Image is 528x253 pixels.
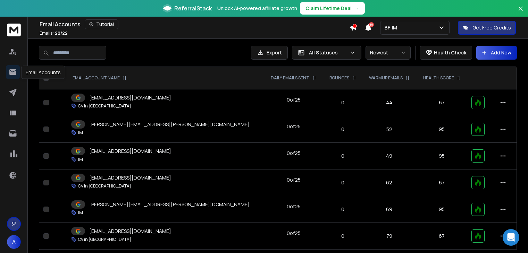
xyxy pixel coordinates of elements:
[287,230,301,237] div: 0 of 25
[362,196,416,223] td: 69
[420,46,472,60] button: Health Check
[287,123,301,130] div: 0 of 25
[362,169,416,196] td: 62
[416,116,468,143] td: 95
[416,223,468,250] td: 67
[85,19,118,29] button: Tutorial
[21,66,65,79] div: Email Accounts
[385,24,400,31] p: BF, IM
[362,223,416,250] td: 79
[89,174,171,181] p: [EMAIL_ADDRESS][DOMAIN_NAME]
[369,75,403,81] p: WARMUP EMAILS
[369,22,374,27] span: 15
[416,89,468,116] td: 67
[78,157,83,162] p: IM
[287,150,301,157] div: 0 of 25
[174,4,212,12] span: ReferralStack
[327,179,358,186] p: 0
[78,130,83,136] p: IM
[78,237,131,242] p: CV in [GEOGRAPHIC_DATA]
[366,46,411,60] button: Newest
[300,2,365,15] button: Claim Lifetime Deal→
[40,19,350,29] div: Email Accounts
[73,75,127,81] div: EMAIL ACCOUNT NAME
[78,103,131,109] p: CV in [GEOGRAPHIC_DATA]
[362,143,416,169] td: 49
[516,4,525,21] button: Close banner
[78,183,131,189] p: CV in [GEOGRAPHIC_DATA]
[329,75,349,81] p: BOUNCES
[40,30,68,36] p: Emails :
[309,49,347,56] p: All Statuses
[362,89,416,116] td: 44
[89,94,171,101] p: [EMAIL_ADDRESS][DOMAIN_NAME]
[7,235,21,249] button: A
[362,116,416,143] td: 52
[416,143,468,169] td: 95
[287,96,301,103] div: 0 of 25
[89,201,250,208] p: [PERSON_NAME][EMAIL_ADDRESS][PERSON_NAME][DOMAIN_NAME]
[416,196,468,223] td: 95
[89,228,171,235] p: [EMAIL_ADDRESS][DOMAIN_NAME]
[476,46,517,60] button: Add New
[327,206,358,213] p: 0
[251,46,288,60] button: Export
[217,5,297,12] p: Unlock AI-powered affiliate growth
[287,176,301,183] div: 0 of 25
[327,152,358,159] p: 0
[327,99,358,106] p: 0
[327,233,358,239] p: 0
[458,21,516,35] button: Get Free Credits
[271,75,309,81] p: DAILY EMAILS SENT
[423,75,454,81] p: HEALTH SCORE
[89,148,171,155] p: [EMAIL_ADDRESS][DOMAIN_NAME]
[416,169,468,196] td: 67
[89,121,250,128] p: [PERSON_NAME][EMAIL_ADDRESS][PERSON_NAME][DOMAIN_NAME]
[78,210,83,216] p: IM
[327,126,358,133] p: 0
[55,30,68,36] span: 22 / 22
[287,203,301,210] div: 0 of 25
[472,24,511,31] p: Get Free Credits
[354,5,359,12] span: →
[434,49,466,56] p: Health Check
[503,229,519,246] div: Open Intercom Messenger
